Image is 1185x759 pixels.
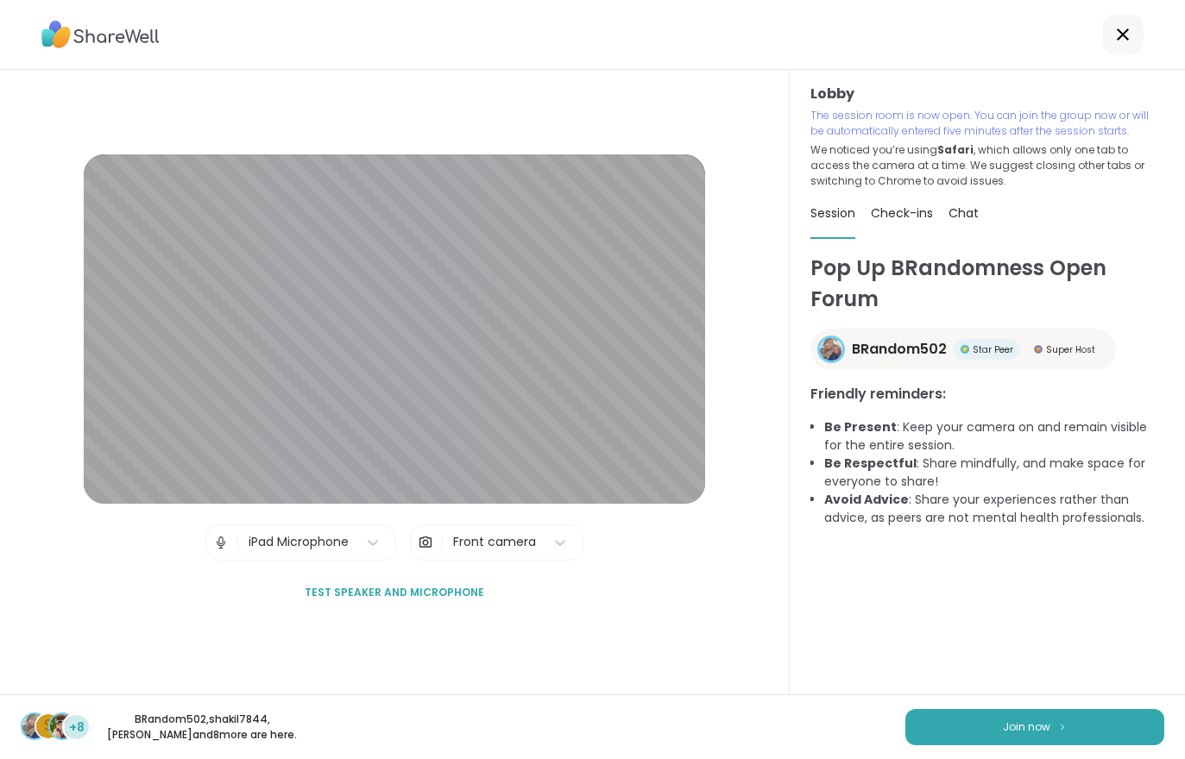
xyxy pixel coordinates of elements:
[1003,719,1050,735] span: Join now
[824,491,909,508] b: Avoid Advice
[905,709,1164,745] button: Join now
[50,714,74,738] img: Adrienne_QueenOfTheDawn
[105,712,299,743] p: BRandom502 , shakil7844 , [PERSON_NAME] and 8 more are here.
[824,491,1164,527] li: : Share your experiences rather than advice, as peers are not mental health professionals.
[824,455,1164,491] li: : Share mindfully, and make space for everyone to share!
[810,253,1164,315] h1: Pop Up BRandomness Open Forum
[69,718,85,737] span: +8
[824,418,897,436] b: Be Present
[440,525,444,560] span: |
[949,204,979,222] span: Chat
[418,525,433,560] img: Camera
[810,204,855,222] span: Session
[453,533,536,551] div: Front camera
[810,142,1164,189] p: We noticed you’re using , which allows only one tab to access the camera at a time. We suggest cl...
[810,384,1164,405] h3: Friendly reminders:
[41,15,160,54] img: ShareWell Logo
[973,343,1013,356] span: Star Peer
[824,418,1164,455] li: : Keep your camera on and remain visible for the entire session.
[305,585,484,600] span: Test speaker and microphone
[937,142,974,157] b: Safari
[44,715,53,737] span: s
[1034,345,1043,354] img: Super Host
[871,204,933,222] span: Check-ins
[298,574,491,611] button: Test speaker and microphone
[810,108,1164,139] p: The session room is now open. You can join the group now or will be automatically entered five mi...
[1057,722,1068,731] img: ShareWell Logomark
[22,714,47,738] img: BRandom502
[824,455,917,472] b: Be Respectful
[820,338,842,361] img: BRandom502
[961,345,969,354] img: Star Peer
[1046,343,1095,356] span: Super Host
[236,525,240,560] span: |
[213,525,229,560] img: Microphone
[810,329,1116,370] a: BRandom502BRandom502Star PeerStar PeerSuper HostSuper Host
[249,533,349,551] div: iPad Microphone
[810,84,1164,104] h3: Lobby
[852,339,947,360] span: BRandom502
